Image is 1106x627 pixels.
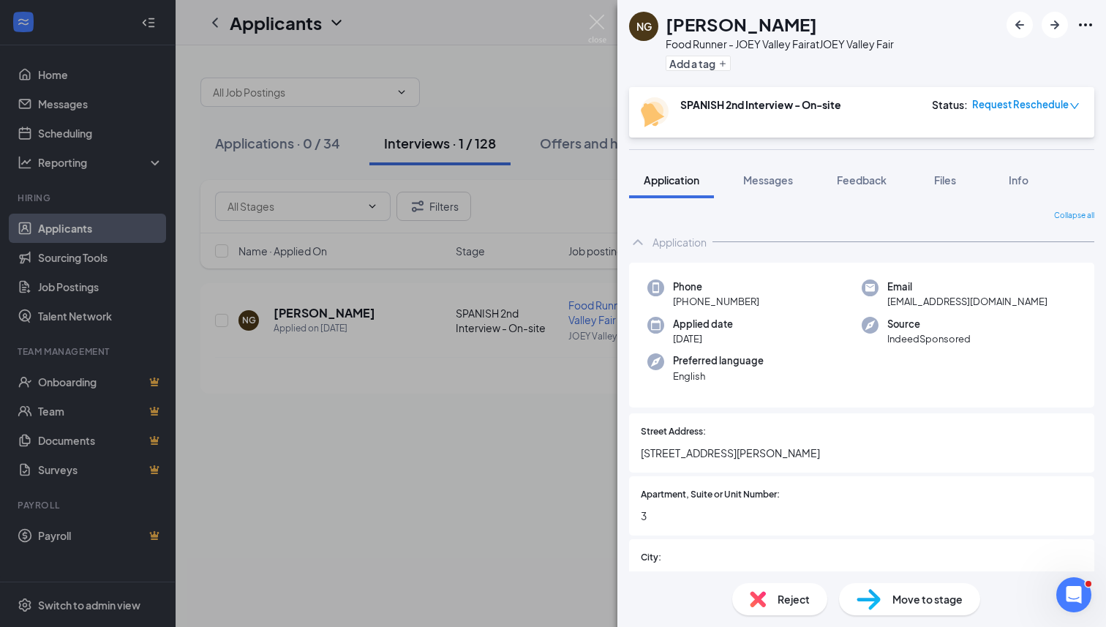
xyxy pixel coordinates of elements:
[641,571,1083,587] span: Sunnyvale
[641,508,1083,524] span: 3
[652,235,707,249] div: Application
[837,173,887,187] span: Feedback
[673,294,759,309] span: [PHONE_NUMBER]
[680,98,841,111] b: SPANISH 2nd Interview - On-site
[641,551,661,565] span: City:
[1056,577,1091,612] iframe: Intercom live chat
[673,279,759,294] span: Phone
[892,591,963,607] span: Move to stage
[673,317,733,331] span: Applied date
[673,353,764,368] span: Preferred language
[673,369,764,383] span: English
[1009,173,1028,187] span: Info
[673,331,733,346] span: [DATE]
[887,317,971,331] span: Source
[887,331,971,346] span: IndeedSponsored
[636,19,652,34] div: NG
[1054,210,1094,222] span: Collapse all
[644,173,699,187] span: Application
[1046,16,1064,34] svg: ArrowRight
[629,233,647,251] svg: ChevronUp
[666,12,817,37] h1: [PERSON_NAME]
[1007,12,1033,38] button: ArrowLeftNew
[887,294,1047,309] span: [EMAIL_ADDRESS][DOMAIN_NAME]
[1042,12,1068,38] button: ArrowRight
[666,56,731,71] button: PlusAdd a tag
[1077,16,1094,34] svg: Ellipses
[972,97,1069,112] span: Request Reschedule
[778,591,810,607] span: Reject
[666,37,894,51] div: Food Runner - JOEY Valley Fair at JOEY Valley Fair
[718,59,727,68] svg: Plus
[743,173,793,187] span: Messages
[1011,16,1028,34] svg: ArrowLeftNew
[1069,101,1080,111] span: down
[887,279,1047,294] span: Email
[932,97,968,112] div: Status :
[641,445,1083,461] span: [STREET_ADDRESS][PERSON_NAME]
[641,488,780,502] span: Apartment, Suite or Unit Number:
[934,173,956,187] span: Files
[641,425,706,439] span: Street Address:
